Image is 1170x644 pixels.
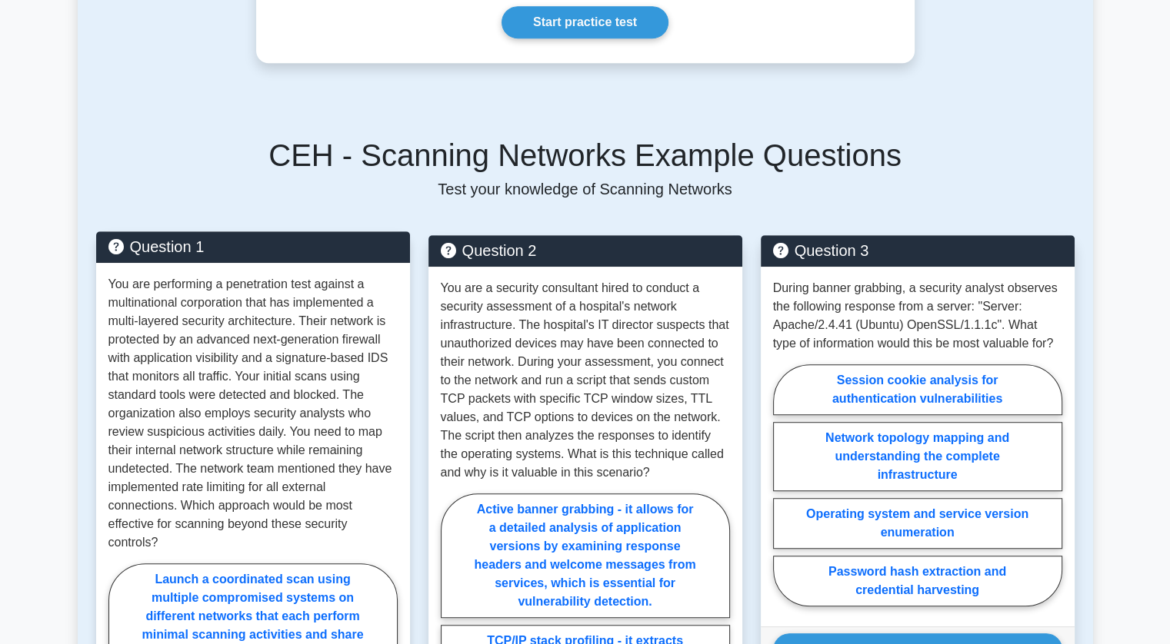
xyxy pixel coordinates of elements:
[773,364,1062,415] label: Session cookie analysis for authentication vulnerabilities
[96,180,1075,198] p: Test your knowledge of Scanning Networks
[773,241,1062,260] h5: Question 3
[96,137,1075,174] h5: CEH - Scanning Networks Example Questions
[108,237,398,256] h5: Question 1
[441,493,730,618] label: Active banner grabbing - it allows for a detailed analysis of application versions by examining r...
[108,275,398,552] p: You are performing a penetration test against a multinational corporation that has implemented a ...
[441,241,730,260] h5: Question 2
[502,6,668,38] a: Start practice test
[773,556,1062,606] label: Password hash extraction and credential harvesting
[773,422,1062,491] label: Network topology mapping and understanding the complete infrastructure
[441,279,730,482] p: You are a security consultant hired to conduct a security assessment of a hospital's network infr...
[773,279,1062,353] p: During banner grabbing, a security analyst observes the following response from a server: "Server...
[773,498,1062,549] label: Operating system and service version enumeration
